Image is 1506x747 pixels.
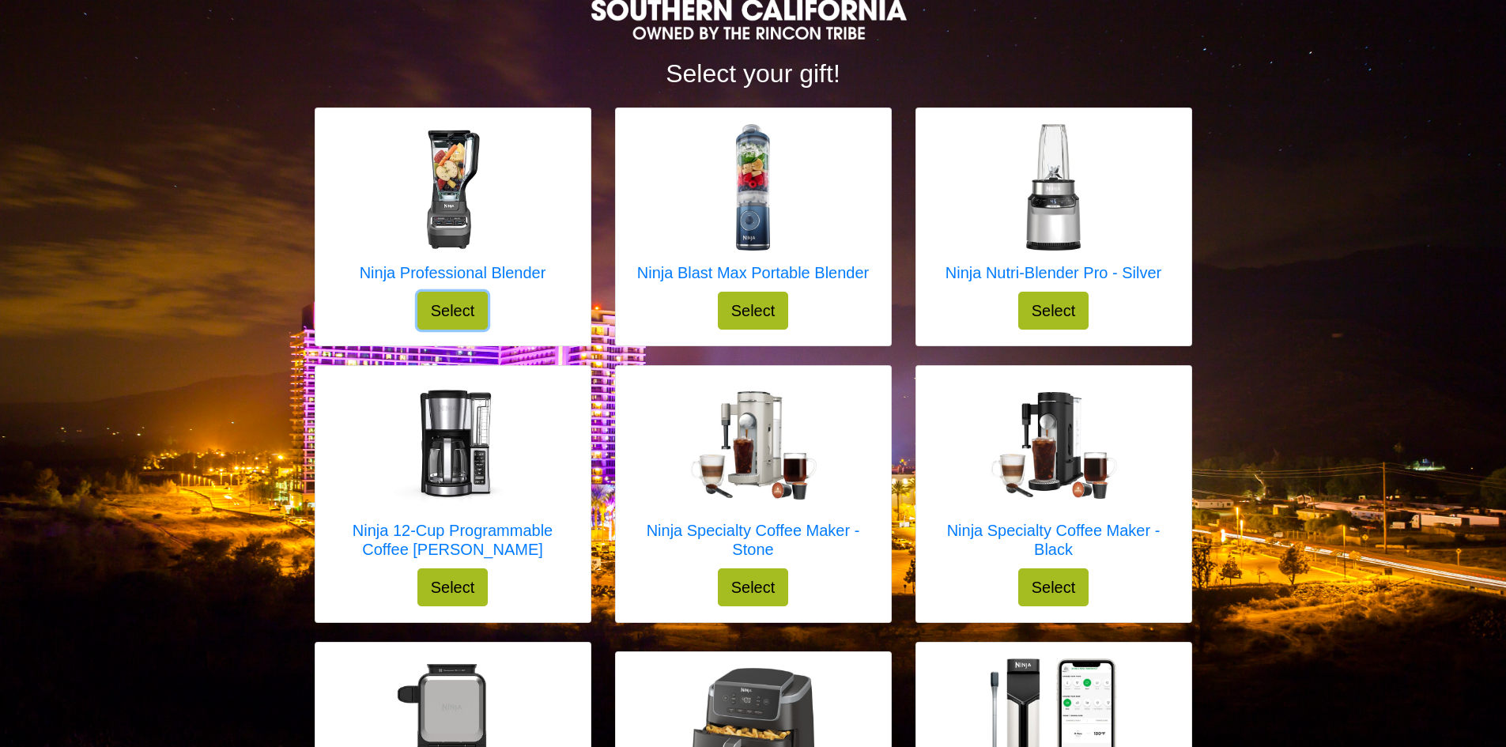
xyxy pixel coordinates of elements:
[1018,568,1089,606] button: Select
[632,521,875,559] h5: Ninja Specialty Coffee Maker - Stone
[718,568,789,606] button: Select
[932,382,1176,568] a: Ninja Specialty Coffee Maker - Black Ninja Specialty Coffee Maker - Black
[390,124,516,251] img: Ninja Professional Blender
[417,568,489,606] button: Select
[417,292,489,330] button: Select
[990,124,1116,251] img: Ninja Nutri-Blender Pro - Silver
[632,382,875,568] a: Ninja Specialty Coffee Maker - Stone Ninja Specialty Coffee Maker - Stone
[689,124,816,251] img: Ninja Blast Max Portable Blender
[390,382,516,508] img: Ninja 12-Cup Programmable Coffee Brewer
[331,382,575,568] a: Ninja 12-Cup Programmable Coffee Brewer Ninja 12-Cup Programmable Coffee [PERSON_NAME]
[1018,292,1089,330] button: Select
[637,263,869,282] h5: Ninja Blast Max Portable Blender
[945,263,1161,282] h5: Ninja Nutri-Blender Pro - Silver
[690,391,817,499] img: Ninja Specialty Coffee Maker - Stone
[360,263,546,282] h5: Ninja Professional Blender
[932,521,1176,559] h5: Ninja Specialty Coffee Maker - Black
[718,292,789,330] button: Select
[991,392,1117,500] img: Ninja Specialty Coffee Maker - Black
[331,521,575,559] h5: Ninja 12-Cup Programmable Coffee [PERSON_NAME]
[315,58,1192,89] h2: Select your gift!
[945,124,1161,292] a: Ninja Nutri-Blender Pro - Silver Ninja Nutri-Blender Pro - Silver
[637,124,869,292] a: Ninja Blast Max Portable Blender Ninja Blast Max Portable Blender
[360,124,546,292] a: Ninja Professional Blender Ninja Professional Blender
